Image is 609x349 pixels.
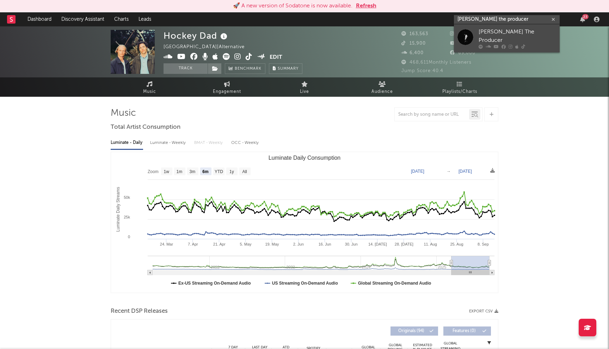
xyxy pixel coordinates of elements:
text: Luminate Daily Consumption [269,155,341,161]
span: 69,000 [450,51,475,55]
text: 0 [128,235,130,239]
div: OCC - Weekly [231,137,259,149]
text: US Streaming On-Demand Audio [272,281,338,286]
a: Engagement [188,77,266,97]
a: Leads [134,12,156,26]
text: YTD [215,169,223,174]
text: [DATE] [459,169,472,174]
text: 21. Apr [213,242,226,246]
span: Playlists/Charts [442,88,477,96]
a: Audience [343,77,421,97]
input: Search by song name or URL [395,112,469,118]
a: Benchmark [225,63,265,74]
span: 20,800 [450,41,475,46]
span: Total Artist Consumption [111,123,180,132]
text: 1w [164,169,170,174]
a: Music [111,77,188,97]
span: 163,563 [401,32,428,36]
span: Originals ( 94 ) [395,329,427,333]
span: Benchmark [235,65,262,73]
svg: Luminate Daily Consumption [111,152,498,293]
text: 1y [229,169,234,174]
text: 5. May [240,242,252,246]
button: Originals(94) [390,326,438,336]
button: Export CSV [469,309,498,313]
a: [PERSON_NAME] The Producer [454,24,560,52]
span: Audience [371,88,393,96]
text: 24. Mar [160,242,173,246]
button: 23 [580,17,585,22]
button: Track [164,63,208,74]
text: 14. [DATE] [368,242,387,246]
text: 2. Jun [293,242,304,246]
span: 468,611 Monthly Listeners [401,60,472,65]
button: Summary [269,63,302,74]
div: [PERSON_NAME] The Producer [479,28,556,45]
text: 30. Jun [345,242,358,246]
text: 25k [124,215,130,219]
div: 23 [582,14,589,19]
text: 25. Aug [450,242,463,246]
span: 15,900 [401,41,426,46]
button: Edit [270,53,282,62]
span: Features ( 0 ) [448,329,480,333]
text: 19. May [265,242,279,246]
text: → [447,169,451,174]
text: 16. Jun [319,242,331,246]
span: Recent DSP Releases [111,307,168,316]
text: 11. Aug [424,242,437,246]
a: Discovery Assistant [56,12,109,26]
text: 28. [DATE] [395,242,413,246]
div: Luminate - Weekly [150,137,187,149]
button: Features(0) [443,326,491,336]
button: Refresh [356,2,376,10]
a: Dashboard [23,12,56,26]
text: Zoom [148,169,159,174]
text: Global Streaming On-Demand Audio [358,281,431,286]
span: Live [300,88,309,96]
span: 117,907 [450,32,476,36]
text: All [242,169,247,174]
text: [DATE] [411,169,424,174]
div: Luminate - Daily [111,137,143,149]
a: Playlists/Charts [421,77,498,97]
span: Engagement [213,88,241,96]
text: 1m [177,169,183,174]
div: [GEOGRAPHIC_DATA] | Alternative [164,43,253,51]
text: 50k [124,195,130,199]
div: Hockey Dad [164,30,229,42]
a: Live [266,77,343,97]
span: Jump Score: 40.4 [401,69,443,73]
text: 6m [202,169,208,174]
span: 6,400 [401,51,424,55]
text: Luminate Daily Streams [116,187,121,231]
text: 7. Apr [188,242,198,246]
span: Summary [278,67,299,71]
input: Search for artists [454,15,560,24]
text: Ex-US Streaming On-Demand Audio [178,281,251,286]
div: 🚀 A new version of Sodatone is now available. [233,2,352,10]
a: Charts [109,12,134,26]
text: 3m [190,169,196,174]
text: 8. Sep [478,242,489,246]
span: Music [143,88,156,96]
